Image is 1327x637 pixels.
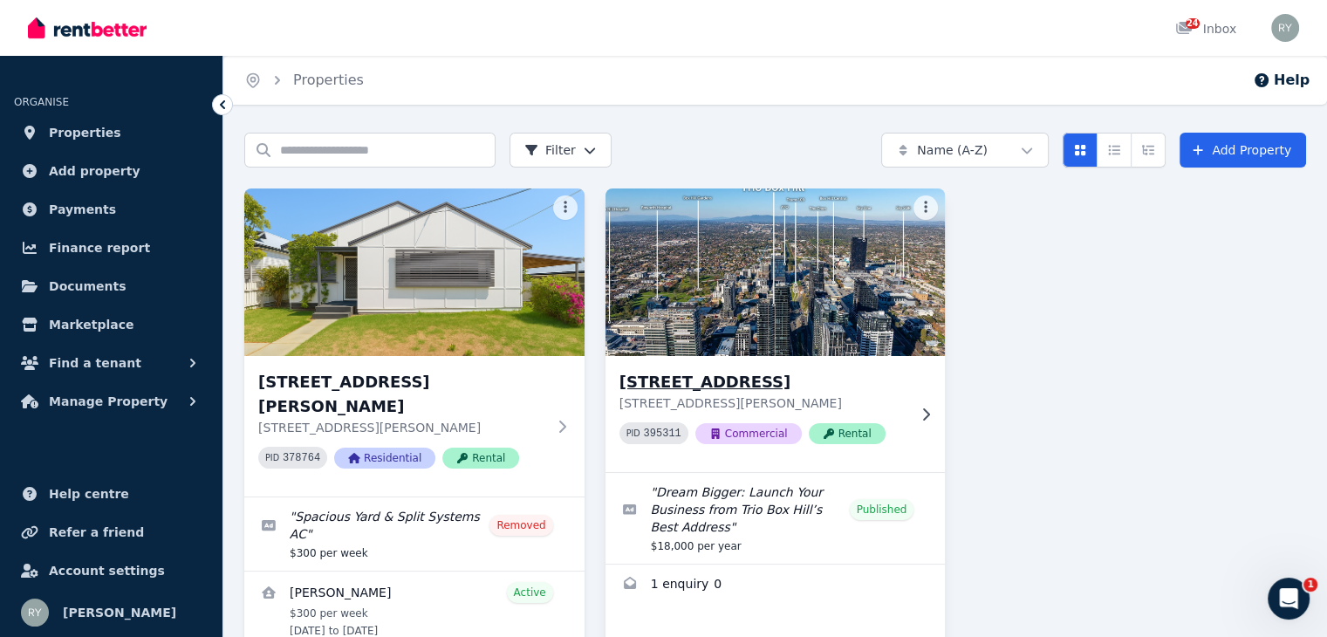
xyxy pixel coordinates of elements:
[293,72,364,88] a: Properties
[644,428,681,440] code: 395311
[14,346,209,380] button: Find a tenant
[258,419,546,436] p: [STREET_ADDRESS][PERSON_NAME]
[49,353,141,373] span: Find a tenant
[695,423,802,444] span: Commercial
[14,384,209,419] button: Manage Property
[223,56,385,105] nav: Breadcrumb
[1303,578,1317,592] span: 1
[14,515,209,550] a: Refer a friend
[63,602,176,623] span: [PERSON_NAME]
[49,122,121,143] span: Properties
[49,391,168,412] span: Manage Property
[49,314,133,335] span: Marketplace
[334,448,435,469] span: Residential
[1253,70,1310,91] button: Help
[510,133,612,168] button: Filter
[619,394,907,412] p: [STREET_ADDRESS][PERSON_NAME]
[14,192,209,227] a: Payments
[49,199,116,220] span: Payments
[597,184,954,360] img: 845 Whitehorse Rd, Box Hill
[881,133,1049,168] button: Name (A-Z)
[21,599,49,627] img: Ruby Yan
[49,276,127,297] span: Documents
[1131,133,1166,168] button: Expanded list view
[913,195,938,220] button: More options
[49,161,140,182] span: Add property
[265,453,279,462] small: PID
[14,476,209,511] a: Help centre
[1097,133,1132,168] button: Compact list view
[14,115,209,150] a: Properties
[1271,14,1299,42] img: Ruby Yan
[1268,578,1310,620] iframe: Intercom live chat
[1175,20,1236,38] div: Inbox
[258,370,546,419] h3: [STREET_ADDRESS][PERSON_NAME]
[244,497,585,571] a: Edit listing: Spacious Yard & Split Systems AC
[14,307,209,342] a: Marketplace
[14,553,209,588] a: Account settings
[619,370,907,394] h3: [STREET_ADDRESS]
[1063,133,1098,168] button: Card view
[524,141,576,159] span: Filter
[283,452,320,464] code: 378764
[917,141,988,159] span: Name (A-Z)
[553,195,578,220] button: More options
[49,560,165,581] span: Account settings
[1180,133,1306,168] a: Add Property
[605,188,946,472] a: 845 Whitehorse Rd, Box Hill[STREET_ADDRESS][STREET_ADDRESS][PERSON_NAME]PID 395311CommercialRental
[605,565,946,606] a: Enquiries for 845 Whitehorse Rd, Box Hill
[626,428,640,438] small: PID
[809,423,886,444] span: Rental
[1186,18,1200,29] span: 24
[49,237,150,258] span: Finance report
[14,96,69,108] span: ORGANISE
[442,448,519,469] span: Rental
[14,154,209,188] a: Add property
[244,188,585,356] img: 18 Creedon St, Broken Hill
[244,188,585,497] a: 18 Creedon St, Broken Hill[STREET_ADDRESS][PERSON_NAME][STREET_ADDRESS][PERSON_NAME]PID 378764Res...
[14,230,209,265] a: Finance report
[49,483,129,504] span: Help centre
[14,269,209,304] a: Documents
[28,15,147,41] img: RentBetter
[605,473,946,564] a: Edit listing: Dream Bigger: Launch Your Business from Trio Box Hill’s Best Address
[49,522,144,543] span: Refer a friend
[1063,133,1166,168] div: View options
